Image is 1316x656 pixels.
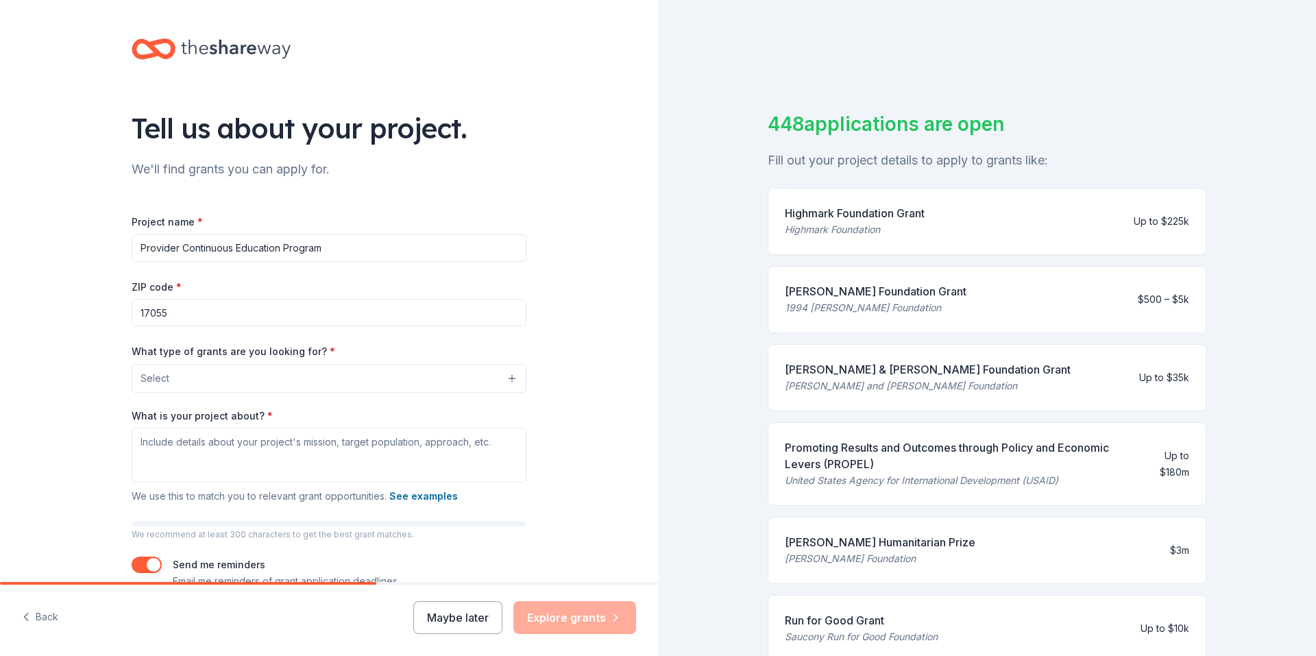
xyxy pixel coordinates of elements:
p: Email me reminders of grant application deadlines [173,573,398,590]
div: 1994 [PERSON_NAME] Foundation [785,300,966,316]
div: Up to $10k [1141,620,1189,637]
div: $3m [1170,542,1189,559]
div: Fill out your project details to apply to grants like: [768,149,1206,171]
div: We'll find grants you can apply for. [132,158,526,180]
div: Run for Good Grant [785,612,938,629]
div: [PERSON_NAME] Humanitarian Prize [785,534,975,550]
span: Select [141,370,169,387]
div: Up to $35k [1139,369,1189,386]
div: United States Agency for International Development (USAID) [785,472,1131,489]
input: After school program [132,234,526,262]
p: We recommend at least 300 characters to get the best grant matches. [132,529,526,540]
div: Highmark Foundation Grant [785,205,925,221]
div: Up to $180m [1142,448,1189,481]
label: Send me reminders [173,559,265,570]
div: Promoting Results and Outcomes through Policy and Economic Levers (PROPEL) [785,439,1131,472]
div: [PERSON_NAME] and [PERSON_NAME] Foundation [785,378,1071,394]
div: [PERSON_NAME] Foundation [785,550,975,567]
button: Select [132,364,526,393]
div: [PERSON_NAME] Foundation Grant [785,283,966,300]
button: See examples [389,488,458,505]
div: Up to $225k [1134,213,1189,230]
div: 448 applications are open [768,110,1206,138]
div: [PERSON_NAME] & [PERSON_NAME] Foundation Grant [785,361,1071,378]
div: Saucony Run for Good Foundation [785,629,938,645]
button: Maybe later [413,601,502,634]
div: Highmark Foundation [785,221,925,238]
button: Back [22,603,58,632]
label: Project name [132,215,203,229]
span: We use this to match you to relevant grant opportunities. [132,490,458,502]
div: Tell us about your project. [132,109,526,147]
label: ZIP code [132,280,182,294]
input: 12345 (U.S. only) [132,299,526,326]
label: What type of grants are you looking for? [132,345,335,359]
label: What is your project about? [132,409,273,423]
div: $500 – $5k [1138,291,1189,308]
